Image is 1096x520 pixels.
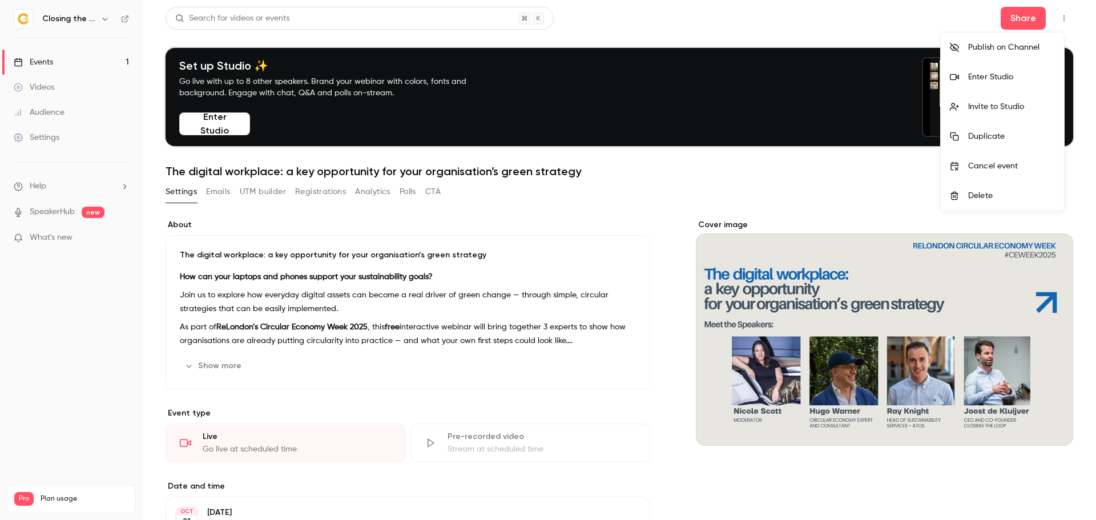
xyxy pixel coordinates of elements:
div: Enter Studio [968,71,1055,83]
div: Duplicate [968,131,1055,142]
div: Publish on Channel [968,42,1055,53]
div: Delete [968,190,1055,201]
div: Invite to Studio [968,101,1055,112]
div: Cancel event [968,160,1055,172]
